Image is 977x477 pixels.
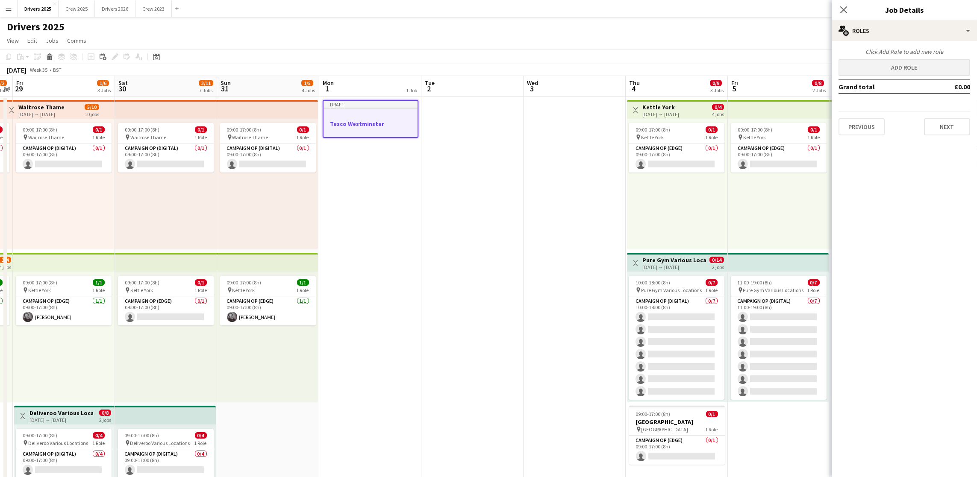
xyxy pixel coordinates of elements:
span: 09:00-17:00 (8h) [636,411,671,417]
app-job-card: 09:00-17:00 (8h)0/1 Waitrose Thame1 RoleCampaign Op (Digital)0/109:00-17:00 (8h) [16,123,112,173]
span: Pure Gym Various Locations [743,287,804,293]
div: 1 Job [406,87,417,94]
span: 09:00-17:00 (8h) [227,279,262,286]
div: 4 Jobs [302,87,315,94]
span: Waitrose Thame [130,134,166,140]
div: 2 Jobs [812,87,826,94]
span: 30 [117,84,128,94]
app-job-card: 09:00-17:00 (8h)0/1 Kettle York1 RoleCampaign Op (Edge)0/109:00-17:00 (8h) [118,276,214,325]
span: Fri [16,79,23,87]
button: Add role [839,59,970,76]
div: 10:00-18:00 (8h)0/7 Pure Gym Various Locations1 RoleCampaign Op (Digital)0/710:00-18:00 (8h) [629,276,724,400]
button: Next [924,118,970,135]
span: Comms [67,37,86,44]
span: 1 Role [92,287,105,293]
span: 1 Role [807,134,820,140]
div: DraftTesco Westminster [323,100,418,138]
div: 2 jobs [712,263,724,270]
app-job-card: 09:00-17:00 (8h)0/1[GEOGRAPHIC_DATA] [GEOGRAPHIC_DATA]1 RoleCampaign Op (Edge)0/109:00-17:00 (8h) [629,406,725,465]
app-card-role: Campaign Op (Digital)0/109:00-17:00 (8h) [118,143,214,173]
span: Kettle York [641,134,664,140]
span: Waitrose Thame [28,134,64,140]
span: 1 Role [92,134,105,140]
span: Edit [27,37,37,44]
span: Kettle York [743,134,766,140]
span: Mon [323,79,334,87]
app-card-role: Campaign Op (Edge)0/109:00-17:00 (8h) [118,296,214,325]
button: Drivers 2025 [18,0,59,17]
button: Crew 2023 [135,0,172,17]
app-job-card: 09:00-17:00 (8h)0/1 Waitrose Thame1 RoleCampaign Op (Digital)0/109:00-17:00 (8h) [220,123,316,173]
app-job-card: 09:00-17:00 (8h)1/1 Kettle York1 RoleCampaign Op (Edge)1/109:00-17:00 (8h)[PERSON_NAME] [16,276,112,325]
span: 11:00-19:00 (8h) [738,279,772,286]
span: 1 [321,84,334,94]
div: [DATE] → [DATE] [642,111,679,117]
div: 3 Jobs [97,87,111,94]
div: Draft [324,101,418,108]
a: Jobs [42,35,62,46]
span: Deliveroo Various Locations [130,440,190,446]
span: 29 [15,84,23,94]
div: [DATE] → [DATE] [642,264,706,270]
h3: Kettle York [642,103,679,111]
span: 0/1 [195,279,207,286]
h1: Drivers 2025 [7,20,65,33]
div: BST [53,67,62,73]
span: 0/1 [706,411,718,417]
span: 0/4 [93,432,105,439]
h3: Pure Gym Various Locations [642,256,706,264]
span: 0/4 [195,432,207,439]
div: [DATE] → [DATE] [29,417,93,423]
span: 09:00-17:00 (8h) [636,126,670,133]
h3: Waitrose Thame [18,103,65,111]
span: Wed [527,79,538,87]
span: Waitrose Thame [232,134,268,140]
button: Crew 2025 [59,0,95,17]
span: 0/9 [710,80,722,86]
span: 09:00-17:00 (8h) [227,126,262,133]
span: 0/1 [706,126,718,133]
span: Kettle York [130,287,153,293]
span: Sun [221,79,231,87]
div: [DATE] → [DATE] [18,111,65,117]
div: 10 jobs [85,110,99,117]
span: Tue [425,79,435,87]
app-card-role: Campaign Op (Digital)0/711:00-19:00 (8h) [731,296,827,400]
div: 2 jobs [99,416,111,423]
span: 5/10 [85,104,99,110]
a: View [3,35,22,46]
span: 10:00-18:00 (8h) [636,279,670,286]
span: 1 Role [297,134,309,140]
app-card-role: Campaign Op (Digital)0/109:00-17:00 (8h) [220,143,316,173]
app-card-role: Campaign Op (Edge)0/109:00-17:00 (8h) [629,436,725,465]
span: 0/8 [812,80,824,86]
app-card-role: Campaign Op (Edge)1/109:00-17:00 (8h)[PERSON_NAME] [16,296,112,325]
span: Sat [118,79,128,87]
span: 5 [730,84,738,94]
app-job-card: 09:00-17:00 (8h)0/1 Kettle York1 RoleCampaign Op (Edge)0/109:00-17:00 (8h) [629,123,724,173]
span: 1/6 [97,80,109,86]
app-card-role: Campaign Op (Digital)0/710:00-18:00 (8h) [629,296,724,400]
span: Week 35 [28,67,50,73]
app-job-card: 09:00-17:00 (8h)0/1 Waitrose Thame1 RoleCampaign Op (Digital)0/109:00-17:00 (8h) [118,123,214,173]
span: 0/1 [808,126,820,133]
span: [GEOGRAPHIC_DATA] [642,426,689,433]
button: Drivers 2026 [95,0,135,17]
app-job-card: 09:00-17:00 (8h)1/1 Kettle York1 RoleCampaign Op (Edge)1/109:00-17:00 (8h)[PERSON_NAME] [220,276,316,325]
span: 1 Role [297,287,309,293]
h3: [GEOGRAPHIC_DATA] [629,418,725,426]
span: 0/14 [709,257,724,263]
span: 09:00-17:00 (8h) [23,126,57,133]
td: £0.00 [930,80,970,94]
a: Comms [64,35,90,46]
app-job-card: 11:00-19:00 (8h)0/7 Pure Gym Various Locations1 RoleCampaign Op (Digital)0/711:00-19:00 (8h) [731,276,827,400]
span: Kettle York [28,287,51,293]
span: 2 [424,84,435,94]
